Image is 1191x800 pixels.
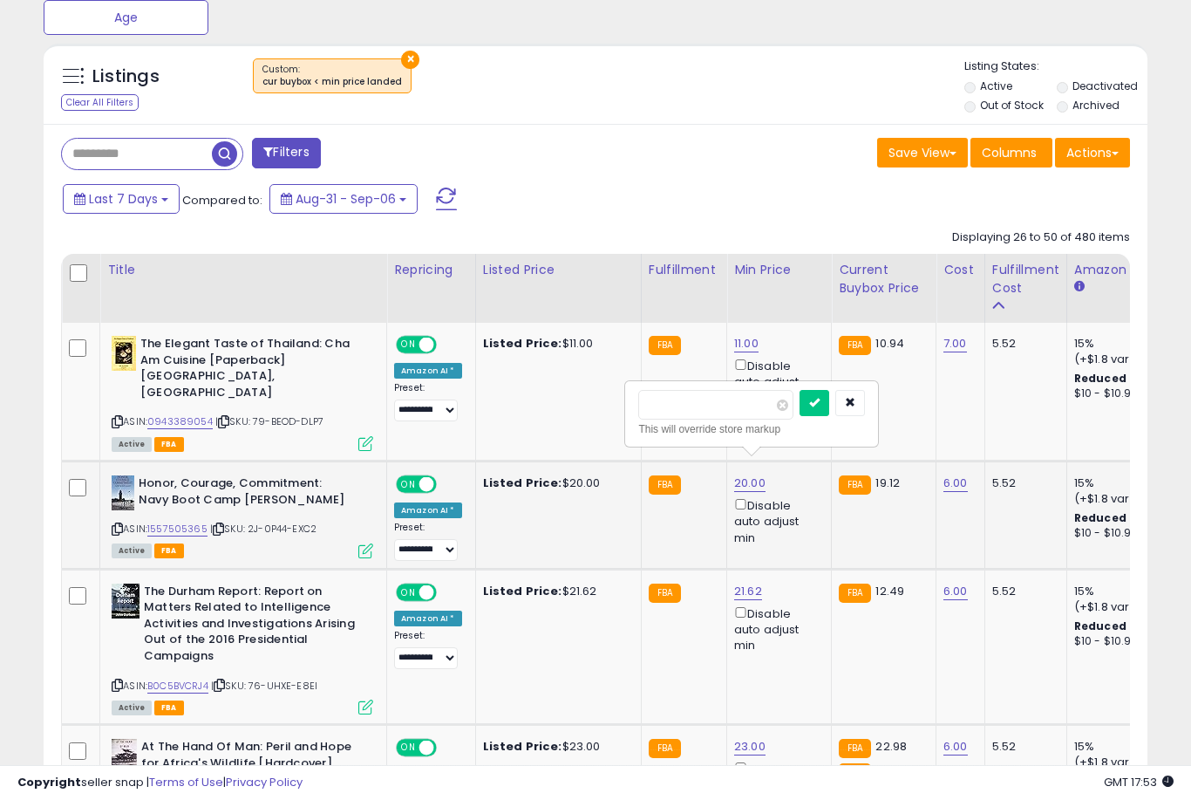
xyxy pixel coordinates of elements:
div: Listed Price [483,261,634,279]
div: $23.00 [483,739,628,755]
div: $21.62 [483,584,628,599]
span: All listings currently available for purchase on Amazon [112,437,152,452]
b: Reduced Prof. Rng. [1074,371,1188,386]
b: Honor, Courage, Commitment: Navy Boot Camp [PERSON_NAME] [139,475,350,512]
div: Repricing [394,261,468,279]
span: Columns [982,144,1037,161]
button: × [401,51,419,69]
small: FBA [839,475,871,495]
div: Displaying 26 to 50 of 480 items [952,229,1130,246]
small: FBA [839,739,871,758]
label: Out of Stock [980,98,1044,113]
div: Disable auto adjust min [734,356,818,407]
span: ON [398,585,419,599]
div: Fulfillment [649,261,719,279]
span: FBA [154,701,184,715]
div: Amazon AI * [394,363,462,379]
a: 11.00 [734,335,759,352]
p: Listing States: [964,58,1147,75]
span: Compared to: [182,192,262,209]
span: | SKU: 2J-0P44-EXC2 [210,522,316,536]
span: OFF [434,741,462,756]
span: Last 7 Days [89,190,158,208]
span: All listings currently available for purchase on Amazon [112,701,152,715]
span: | SKU: 79-BEOD-DLP7 [215,414,323,428]
div: Fulfillment Cost [992,261,1059,297]
h5: Listings [92,65,160,89]
div: Amazon AI * [394,611,462,626]
div: ASIN: [112,475,373,557]
div: Amazon AI * [394,503,462,518]
b: Reduced Prof. Rng. [1074,619,1188,633]
small: Amazon Fees. [1074,279,1085,295]
strong: Copyright [17,774,81,790]
a: 1557505365 [147,522,208,537]
label: Archived [1072,98,1120,113]
div: Preset: [394,382,462,421]
a: B0C5BVCRJ4 [147,679,208,694]
a: 7.00 [943,335,967,352]
div: 5.52 [992,336,1053,352]
span: All listings currently available for purchase on Amazon [112,544,152,558]
span: ON [398,741,419,756]
span: | SKU: 76-UHXE-E8EI [211,679,317,693]
div: 5.52 [992,584,1053,599]
span: FBA [154,437,184,452]
span: 2025-09-14 17:53 GMT [1104,774,1174,790]
div: ASIN: [112,584,373,713]
span: Custom: [262,63,402,89]
small: FBA [649,739,681,758]
img: 514M30iMrLL._SL40_.jpg [112,739,137,774]
a: 20.00 [734,475,766,492]
a: 23.00 [734,738,766,756]
button: Columns [970,138,1052,168]
div: Current Buybox Price [839,261,929,297]
div: Preset: [394,522,462,561]
b: Reduced Prof. Rng. [1074,510,1188,525]
small: FBA [649,336,681,355]
button: Last 7 Days [63,184,180,214]
span: OFF [434,585,462,599]
a: 6.00 [943,583,968,600]
small: FBA [649,475,681,495]
span: 19.12 [875,475,900,491]
small: FBA [839,336,871,355]
small: FBA [649,584,681,603]
div: This will override store markup [638,421,865,438]
b: Listed Price: [483,738,562,755]
b: Listed Price: [483,335,562,352]
div: 5.52 [992,739,1053,755]
div: $20.00 [483,475,628,491]
div: cur buybox < min price landed [262,76,402,88]
small: FBA [839,584,871,603]
div: Disable auto adjust min [734,604,818,654]
div: ASIN: [112,336,373,449]
a: Terms of Use [149,774,223,790]
img: 51bV8bvgRnL._SL40_.jpg [112,475,134,510]
span: 12.49 [875,583,904,599]
b: Listed Price: [483,583,562,599]
button: Save View [877,138,968,168]
img: 41681ilRBGL._SL40_.jpg [112,584,140,619]
b: The Elegant Taste of Thailand: Cha Am Cuisine [Paperback] [GEOGRAPHIC_DATA], [GEOGRAPHIC_DATA] [140,336,352,405]
div: $11.00 [483,336,628,352]
span: ON [398,477,419,492]
label: Active [980,79,1012,93]
div: Clear All Filters [61,94,139,111]
label: Deactivated [1072,79,1138,93]
a: 6.00 [943,475,968,492]
button: Aug-31 - Sep-06 [269,184,418,214]
div: Preset: [394,630,462,669]
button: Actions [1055,138,1130,168]
span: OFF [434,338,462,352]
button: Filters [252,138,320,168]
span: OFF [434,477,462,492]
b: At The Hand Of Man: Peril and Hope for Africa's Wildlife [Hardcover] [PERSON_NAME] [141,739,353,792]
span: 10.94 [875,335,904,352]
a: 6.00 [943,738,968,756]
div: seller snap | | [17,775,303,791]
b: The Durham Report: Report on Matters Related to Intelligence Activities and Investigations Arisin... [144,584,356,669]
a: Privacy Policy [226,774,303,790]
div: Cost [943,261,977,279]
a: 0943389054 [147,414,213,429]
